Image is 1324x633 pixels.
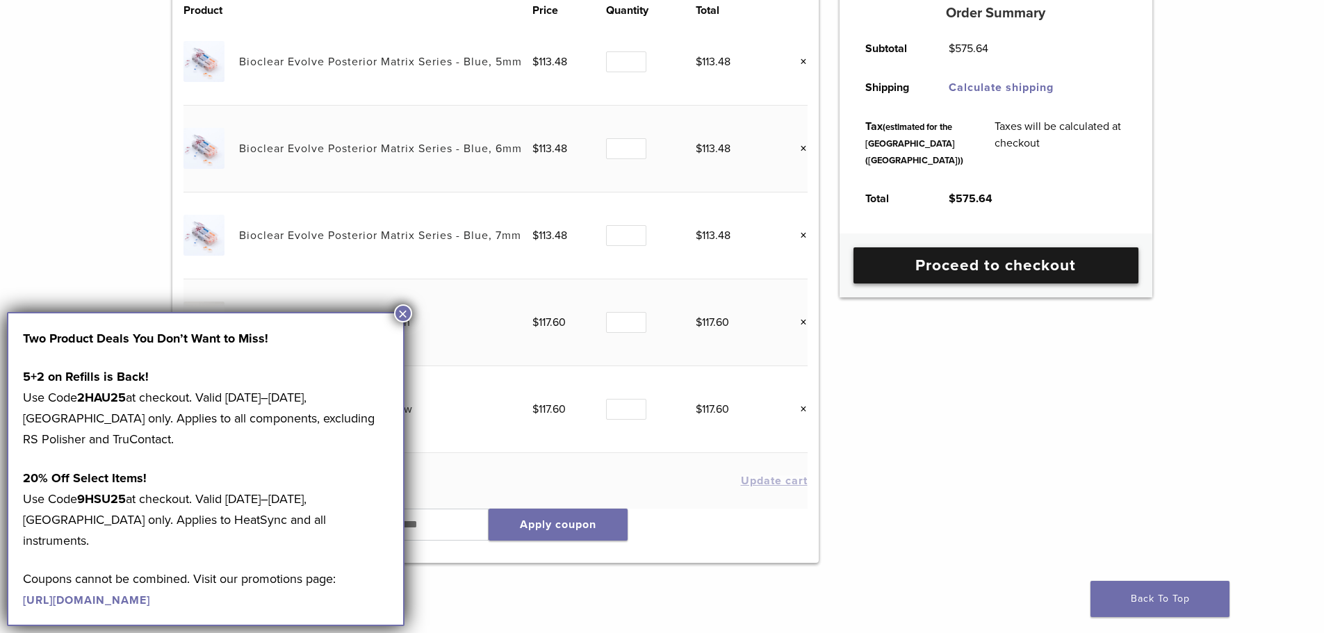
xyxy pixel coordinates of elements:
[696,55,702,69] span: $
[532,402,539,416] span: $
[394,304,412,322] button: Close
[532,229,567,242] bdi: 113.48
[606,2,696,19] th: Quantity
[183,302,224,343] img: BT Matrix Series - Large, Green
[696,315,702,329] span: $
[532,55,567,69] bdi: 113.48
[696,55,730,69] bdi: 113.48
[840,5,1152,22] h5: Order Summary
[949,192,956,206] span: $
[790,140,808,158] a: Remove this item
[949,81,1054,94] a: Calculate shipping
[696,315,729,329] bdi: 117.60
[790,227,808,245] a: Remove this item
[239,142,522,156] a: Bioclear Evolve Posterior Matrix Series - Blue, 6mm
[790,53,808,71] a: Remove this item
[183,2,239,19] th: Product
[696,2,769,19] th: Total
[183,41,224,82] img: Bioclear Evolve Posterior Matrix Series - Blue, 5mm
[1090,581,1229,617] a: Back To Top
[23,331,268,346] strong: Two Product Deals You Don’t Want to Miss!
[532,142,539,156] span: $
[23,369,149,384] strong: 5+2 on Refills is Back!
[183,128,224,169] img: Bioclear Evolve Posterior Matrix Series - Blue, 6mm
[532,2,606,19] th: Price
[239,55,522,69] a: Bioclear Evolve Posterior Matrix Series - Blue, 5mm
[696,142,730,156] bdi: 113.48
[23,470,147,486] strong: 20% Off Select Items!
[979,107,1142,179] td: Taxes will be calculated at checkout
[239,229,521,242] a: Bioclear Evolve Posterior Matrix Series - Blue, 7mm
[532,315,539,329] span: $
[853,247,1138,283] a: Proceed to checkout
[696,402,702,416] span: $
[850,107,979,179] th: Tax
[532,315,566,329] bdi: 117.60
[850,68,933,107] th: Shipping
[696,402,729,416] bdi: 117.60
[741,475,808,486] button: Update cart
[532,402,566,416] bdi: 117.60
[23,568,389,610] p: Coupons cannot be combined. Visit our promotions page:
[696,229,730,242] bdi: 113.48
[850,29,933,68] th: Subtotal
[77,491,126,507] strong: 9HSU25
[949,42,988,56] bdi: 575.64
[23,366,389,450] p: Use Code at checkout. Valid [DATE]–[DATE], [GEOGRAPHIC_DATA] only. Applies to all components, exc...
[949,192,992,206] bdi: 575.64
[696,229,702,242] span: $
[532,55,539,69] span: $
[183,215,224,256] img: Bioclear Evolve Posterior Matrix Series - Blue, 7mm
[532,142,567,156] bdi: 113.48
[532,229,539,242] span: $
[23,468,389,551] p: Use Code at checkout. Valid [DATE]–[DATE], [GEOGRAPHIC_DATA] only. Applies to HeatSync and all in...
[850,179,933,218] th: Total
[865,122,963,166] small: (estimated for the [GEOGRAPHIC_DATA] ([GEOGRAPHIC_DATA]))
[790,313,808,331] a: Remove this item
[790,400,808,418] a: Remove this item
[23,593,150,607] a: [URL][DOMAIN_NAME]
[77,390,126,405] strong: 2HAU25
[949,42,955,56] span: $
[489,509,628,541] button: Apply coupon
[696,142,702,156] span: $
